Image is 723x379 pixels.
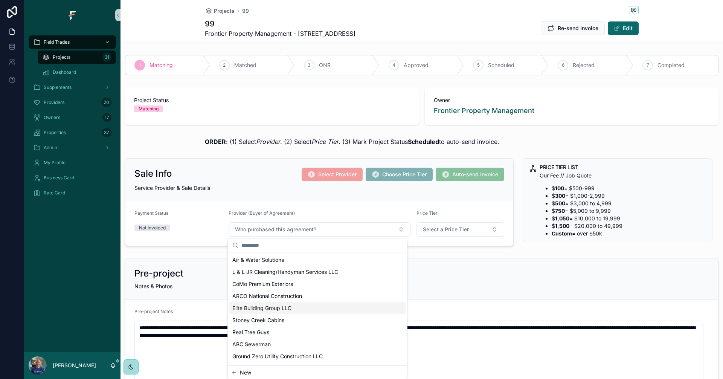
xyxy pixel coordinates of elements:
[392,62,395,68] span: 4
[44,190,65,196] span: Rate Card
[29,141,116,154] a: Admin
[552,192,706,200] li: $ = $1,000-2,999
[24,30,120,209] div: scrollable content
[234,61,256,69] span: Matched
[44,84,72,90] span: Supplements
[205,138,226,145] strong: ORDER
[44,145,57,151] span: Admin
[29,186,116,200] a: Rate Card
[134,267,183,280] h2: Pre-project
[231,369,404,376] button: New
[647,62,649,68] span: 7
[558,24,598,32] span: Re-send Invoice
[552,215,706,222] li: $ = $10,000 to 19,999
[240,369,251,376] span: New
[205,29,355,38] span: Frontier Property Management - [STREET_ADDRESS]
[66,9,78,21] img: App logo
[44,115,60,121] span: Owners
[242,7,249,15] a: 99
[134,309,173,314] span: Pre-project Notes
[205,7,235,15] a: Projects
[139,225,166,231] div: Not Invoiced
[29,126,116,139] a: Properties37
[232,268,338,276] span: L & L JR Cleaning/Handyman Services LLC
[562,62,564,68] span: 6
[134,210,168,216] span: Payment Status
[53,69,76,75] span: Dashboard
[38,50,116,64] a: Projects31
[53,362,96,369] p: [PERSON_NAME]
[214,7,235,15] span: Projects
[552,230,706,237] li: = over $50k
[134,283,172,289] span: Notes & Photos
[44,160,66,166] span: My Profile
[232,304,291,312] span: Elite Building Group LLC
[232,256,284,264] span: Air & Water Solutions
[434,105,534,116] a: Frontier Property Management
[256,138,280,145] em: Provider
[102,113,111,122] div: 17
[102,128,111,137] div: 37
[44,175,74,181] span: Business Card
[552,222,706,230] li: $ = $20,000 to 49,999
[416,222,505,237] button: Select Button
[434,96,709,104] span: Owner
[223,62,226,68] span: 2
[555,193,565,199] strong: 300
[555,208,565,214] strong: 750
[308,62,310,68] span: 3
[139,105,159,112] div: Matching
[232,329,269,336] span: Real Tree Guys
[53,54,70,60] span: Projects
[552,185,706,192] li: $ = $500-999
[408,138,439,145] strong: Scheduled
[555,200,565,206] strong: 500
[228,252,407,365] div: Suggestions
[44,99,64,105] span: Providers
[29,111,116,124] a: Owners17
[44,39,70,45] span: Field Trades
[416,210,438,216] span: Price Tier
[29,96,116,109] a: Providers20
[139,62,141,68] span: 1
[38,66,116,79] a: Dashboard
[404,61,429,69] span: Approved
[229,222,410,237] button: Select Button
[134,96,410,104] span: Project Status
[657,61,685,69] span: Completed
[134,168,172,180] h2: Sale Info
[29,81,116,94] a: Supplements
[229,210,295,216] span: Provider (Buyer of Agreement)
[205,138,499,145] span: : (1) Select . (2) Select . (3) Mark Project Status to auto-send invoice.
[552,207,706,215] li: $ = $5,000 to 9,999
[555,215,569,222] strong: 1,050
[555,185,564,191] strong: 100
[232,341,271,348] span: ABC Sewerman
[232,316,284,324] span: Stoney Creek Cabins
[205,18,355,29] h1: 99
[540,165,706,170] h5: PRICE TIER LIST
[232,353,323,360] span: Ground Zero Utility Construction LLC
[552,200,706,207] li: $ = $3,000 to 4,999
[29,156,116,170] a: My Profile
[573,61,595,69] span: Rejected
[134,185,210,191] span: Service Provider & Sale Details
[540,171,706,237] div: Our Fee // Job Quote - $**100** = $500-999 - $**300** = $1,000-2,999 - $**500** = $3,000 to 4,999...
[232,280,293,288] span: CoMo Premium Exteriors
[29,35,116,49] a: Field Trades
[101,98,111,107] div: 20
[477,62,480,68] span: 5
[555,223,569,229] strong: 1,500
[149,61,173,69] span: Matching
[44,130,66,136] span: Properties
[552,230,572,237] strong: Custom
[235,226,316,233] span: Who purchased this agreement?
[311,138,339,145] em: Price Tier
[232,365,320,372] span: Assented Integrity Insurance, L.L.C.
[608,21,639,35] button: Edit
[29,171,116,185] a: Business Card
[541,21,605,35] button: Re-send Invoice
[423,226,469,233] span: Select a Price Tier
